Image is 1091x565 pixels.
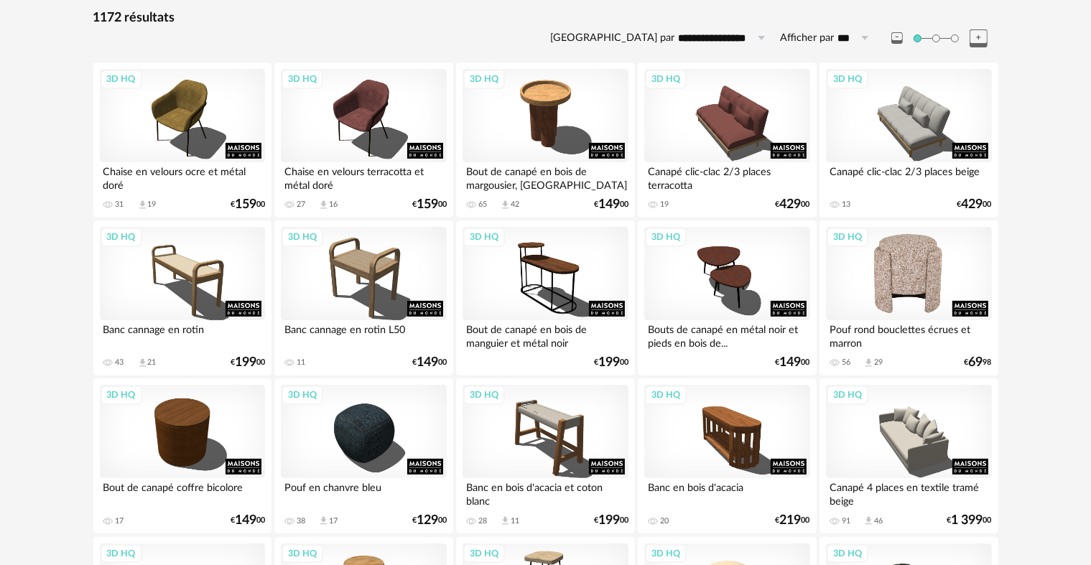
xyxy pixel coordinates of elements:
span: 429 [780,200,802,210]
a: 3D HQ Chaise en velours terracotta et métal doré 27 Download icon 16 €15900 [274,62,452,218]
a: 3D HQ Banc en bois d'acacia et coton blanc 28 Download icon 11 €19900 [456,378,634,533]
div: 3D HQ [645,386,687,404]
span: Download icon [500,515,511,526]
a: 3D HQ Banc cannage en rotin L50 11 €14900 [274,220,452,375]
a: 3D HQ Pouf rond bouclettes écrues et marron 56 Download icon 29 €6998 [820,220,998,375]
div: Bout de canapé en bois de margousier, [GEOGRAPHIC_DATA] et... [463,162,628,191]
a: 3D HQ Bout de canapé en bois de manguier et métal noir €19900 [456,220,634,375]
span: Download icon [318,200,329,210]
a: 3D HQ Bout de canapé en bois de margousier, [GEOGRAPHIC_DATA] et... 65 Download icon 42 €14900 [456,62,634,218]
span: 199 [235,358,256,368]
div: € 98 [965,358,992,368]
span: 429 [962,200,983,210]
div: 3D HQ [101,386,142,404]
div: 21 [148,358,157,368]
div: 3D HQ [282,386,323,404]
div: 29 [874,358,883,368]
div: Bout de canapé coffre bicolore [100,478,265,507]
span: Download icon [863,515,874,526]
span: 159 [235,200,256,210]
div: Chaise en velours ocre et métal doré [100,162,265,191]
div: 3D HQ [827,228,868,246]
div: € 00 [957,200,992,210]
div: € 00 [776,515,810,526]
a: 3D HQ Canapé clic-clac 2/3 places beige 13 €42900 [820,62,998,218]
div: Canapé 4 places en textile tramé beige [826,478,991,507]
span: 199 [598,515,620,526]
label: [GEOGRAPHIC_DATA] par [551,32,675,45]
span: 149 [780,358,802,368]
div: € 00 [412,358,447,368]
div: Banc en bois d'acacia et coton blanc [463,478,628,507]
span: 149 [235,515,256,526]
div: 38 [297,516,305,526]
span: Download icon [318,515,329,526]
span: 69 [969,358,983,368]
div: Canapé clic-clac 2/3 places terracotta [644,162,809,191]
a: 3D HQ Pouf en chanvre bleu 38 Download icon 17 €12900 [274,378,452,533]
div: 19 [148,200,157,210]
div: 16 [329,200,338,210]
span: Download icon [863,358,874,368]
div: 46 [874,516,883,526]
a: 3D HQ Banc en bois d'acacia 20 €21900 [638,378,816,533]
div: 11 [511,516,519,526]
div: € 00 [231,515,265,526]
a: 3D HQ Canapé 4 places en textile tramé beige 91 Download icon 46 €1 39900 [820,378,998,533]
div: Pouf en chanvre bleu [281,478,446,507]
div: € 00 [231,200,265,210]
div: 3D HQ [463,544,505,563]
div: 3D HQ [101,70,142,88]
div: 3D HQ [463,386,505,404]
a: 3D HQ Bouts de canapé en métal noir et pieds en bois de... €14900 [638,220,816,375]
div: € 00 [594,200,628,210]
a: 3D HQ Canapé clic-clac 2/3 places terracotta 19 €42900 [638,62,816,218]
div: Bouts de canapé en métal noir et pieds en bois de... [644,320,809,349]
span: 219 [780,515,802,526]
div: 3D HQ [463,70,505,88]
div: € 00 [594,358,628,368]
span: Download icon [500,200,511,210]
span: Download icon [137,200,148,210]
span: 159 [417,200,438,210]
div: 3D HQ [645,70,687,88]
div: 20 [660,516,669,526]
div: 31 [116,200,124,210]
div: Canapé clic-clac 2/3 places beige [826,162,991,191]
div: Bout de canapé en bois de manguier et métal noir [463,320,628,349]
div: Banc en bois d'acacia [644,478,809,507]
div: € 00 [594,515,628,526]
div: 42 [511,200,519,210]
div: € 00 [412,515,447,526]
div: 11 [297,358,305,368]
div: 3D HQ [827,386,868,404]
div: 3D HQ [282,228,323,246]
div: 28 [478,516,487,526]
span: 149 [598,200,620,210]
a: 3D HQ Banc cannage en rotin 43 Download icon 21 €19900 [93,220,271,375]
div: 19 [660,200,669,210]
div: 3D HQ [645,228,687,246]
a: 3D HQ Chaise en velours ocre et métal doré 31 Download icon 19 €15900 [93,62,271,218]
div: 3D HQ [282,70,323,88]
div: 3D HQ [101,228,142,246]
div: Chaise en velours terracotta et métal doré [281,162,446,191]
a: 3D HQ Bout de canapé coffre bicolore 17 €14900 [93,378,271,533]
div: € 00 [776,200,810,210]
div: 3D HQ [827,70,868,88]
div: 27 [297,200,305,210]
span: 1 399 [952,515,983,526]
div: Banc cannage en rotin [100,320,265,349]
span: 199 [598,358,620,368]
div: 3D HQ [463,228,505,246]
div: 1172 résultats [93,10,998,27]
div: € 00 [412,200,447,210]
label: Afficher par [781,32,835,45]
div: 91 [842,516,850,526]
div: 17 [116,516,124,526]
div: Pouf rond bouclettes écrues et marron [826,320,991,349]
div: 13 [842,200,850,210]
div: € 00 [776,358,810,368]
div: Banc cannage en rotin L50 [281,320,446,349]
div: 3D HQ [282,544,323,563]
